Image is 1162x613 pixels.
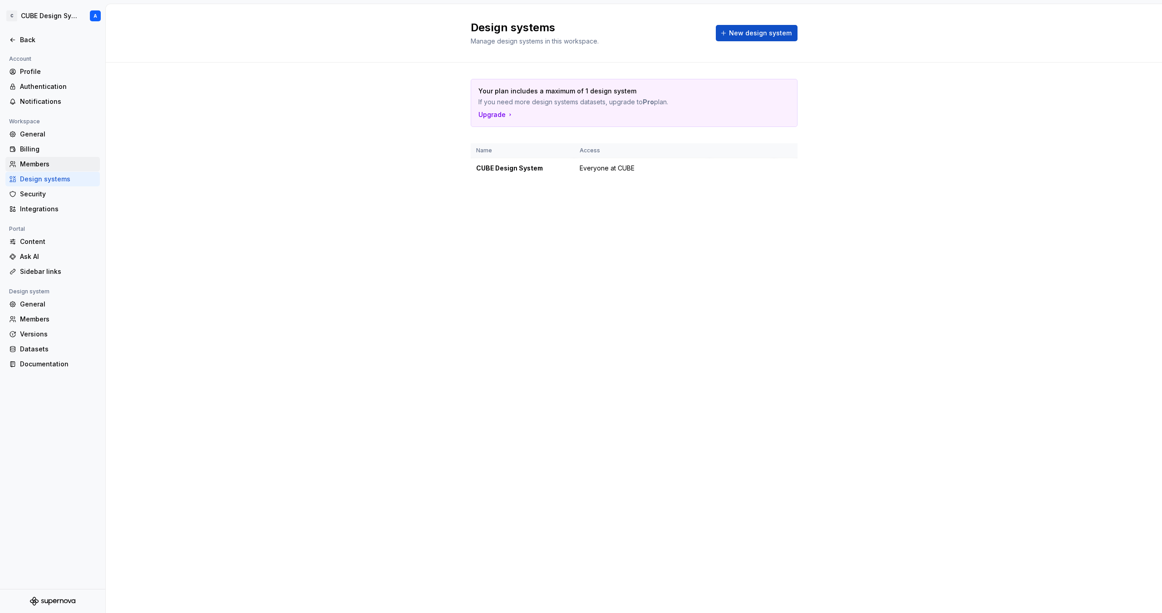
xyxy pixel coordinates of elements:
span: Everyone at CUBE [580,164,635,173]
div: Security [20,190,96,199]
div: Datasets [20,345,96,354]
div: Account [5,54,35,64]
a: Design systems [5,172,100,186]
div: Design system [5,286,53,297]
div: Ask AI [20,252,96,261]
h2: Design systems [471,20,705,35]
strong: Pro [643,98,654,106]
p: Your plan includes a maximum of 1 design system [478,87,726,96]
p: If you need more design systems datasets, upgrade to plan. [478,97,726,107]
div: Design systems [20,175,96,184]
svg: Supernova Logo [30,597,75,606]
div: Workspace [5,116,44,127]
a: Profile [5,64,100,79]
div: Members [20,160,96,169]
th: Access [574,143,709,158]
div: Members [20,315,96,324]
a: General [5,297,100,311]
a: Datasets [5,342,100,356]
a: Versions [5,327,100,341]
a: Authentication [5,79,100,94]
a: Integrations [5,202,100,216]
div: Back [20,35,96,44]
div: General [20,300,96,309]
div: A [94,12,97,19]
span: Manage design systems in this workspace. [471,37,599,45]
a: Ask AI [5,249,100,264]
button: CCUBE Design SystemA [2,6,103,26]
a: Back [5,33,100,47]
div: Content [20,237,96,246]
div: Versions [20,330,96,339]
div: Portal [5,224,29,234]
a: Security [5,187,100,201]
div: Profile [20,67,96,76]
div: CUBE Design System [21,11,79,20]
a: Notifications [5,94,100,109]
button: Upgrade [478,110,514,119]
a: General [5,127,100,141]
div: Documentation [20,360,96,369]
a: Documentation [5,357,100,371]
a: Content [5,234,100,249]
div: Billing [20,145,96,154]
div: General [20,130,96,139]
div: Authentication [20,82,96,91]
div: C [6,10,17,21]
div: Notifications [20,97,96,106]
a: Sidebar links [5,264,100,279]
span: New design system [729,29,792,38]
div: Integrations [20,204,96,214]
a: Members [5,312,100,326]
button: New design system [716,25,798,41]
a: Billing [5,142,100,156]
th: Name [471,143,574,158]
div: CUBE Design System [476,164,569,173]
a: Members [5,157,100,171]
div: Sidebar links [20,267,96,276]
